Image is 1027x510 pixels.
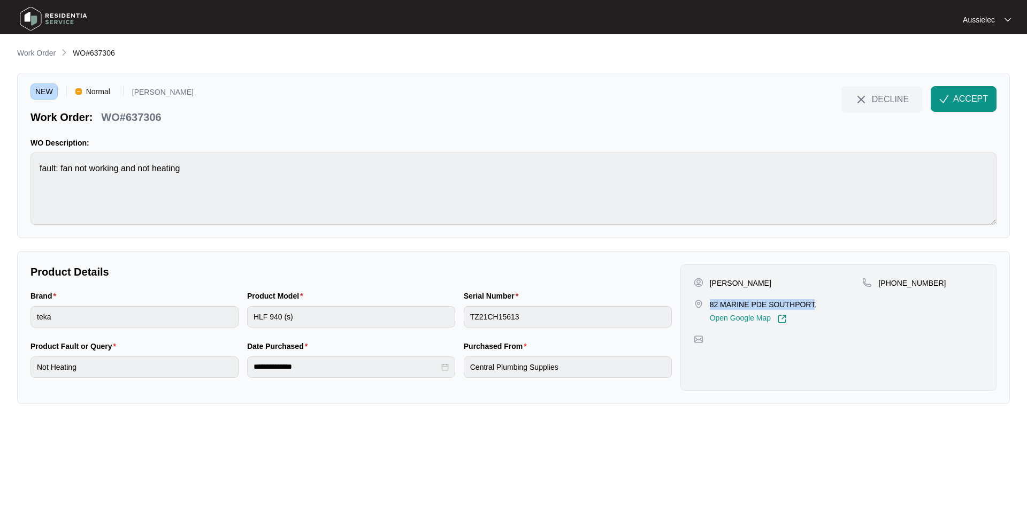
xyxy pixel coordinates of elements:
[254,361,439,372] input: Date Purchased
[30,83,58,100] span: NEW
[939,94,949,104] img: check-Icon
[878,278,946,288] p: [PHONE_NUMBER]
[15,48,58,59] a: Work Order
[75,88,82,95] img: Vercel Logo
[963,14,995,25] p: Aussielec
[1005,17,1011,22] img: dropdown arrow
[694,334,703,344] img: map-pin
[872,93,909,105] span: DECLINE
[30,356,239,378] input: Product Fault or Query
[694,299,703,309] img: map-pin
[710,278,771,288] p: [PERSON_NAME]
[30,153,997,225] textarea: fault: fan not working and not heating
[931,86,997,112] button: check-IconACCEPT
[30,138,997,148] p: WO Description:
[464,291,523,301] label: Serial Number
[694,278,703,287] img: user-pin
[30,264,672,279] p: Product Details
[247,341,312,352] label: Date Purchased
[30,341,120,352] label: Product Fault or Query
[710,314,787,324] a: Open Google Map
[73,49,115,57] span: WO#637306
[16,3,91,35] img: residentia service logo
[464,306,672,328] input: Serial Number
[953,93,988,105] span: ACCEPT
[464,356,672,378] input: Purchased From
[862,278,872,287] img: map-pin
[855,93,868,106] img: close-Icon
[132,88,194,100] p: [PERSON_NAME]
[30,306,239,328] input: Brand
[17,48,56,58] p: Work Order
[247,306,455,328] input: Product Model
[777,314,787,324] img: Link-External
[30,110,93,125] p: Work Order:
[101,110,161,125] p: WO#637306
[841,86,922,112] button: close-IconDECLINE
[30,291,60,301] label: Brand
[82,83,114,100] span: Normal
[247,291,308,301] label: Product Model
[464,341,531,352] label: Purchased From
[710,299,817,310] p: 82 MARINE PDE SOUTHPORT,
[60,48,68,57] img: chevron-right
